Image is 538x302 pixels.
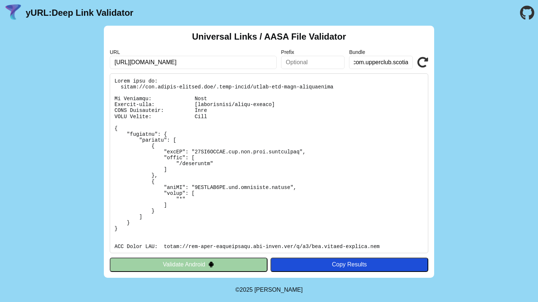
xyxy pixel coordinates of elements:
[208,261,214,268] img: droidIcon.svg
[110,56,277,69] input: Required
[281,56,345,69] input: Optional
[270,258,428,272] button: Copy Results
[192,32,346,42] h2: Universal Links / AASA File Validator
[274,261,425,268] div: Copy Results
[349,56,413,69] input: Optional
[26,8,133,18] a: yURL:Deep Link Validator
[281,49,345,55] label: Prefix
[110,73,428,253] pre: Lorem ipsu do: sitam://con.adipis-elitsed.doe/.temp-incid/utlab-etd-magn-aliquaenima Mi Veniamqu:...
[349,49,413,55] label: Bundle
[235,278,302,302] footer: ©
[4,3,23,22] img: yURL Logo
[254,287,303,293] a: Michael Ibragimchayev's Personal Site
[240,287,253,293] span: 2025
[110,258,268,272] button: Validate Android
[110,49,277,55] label: URL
